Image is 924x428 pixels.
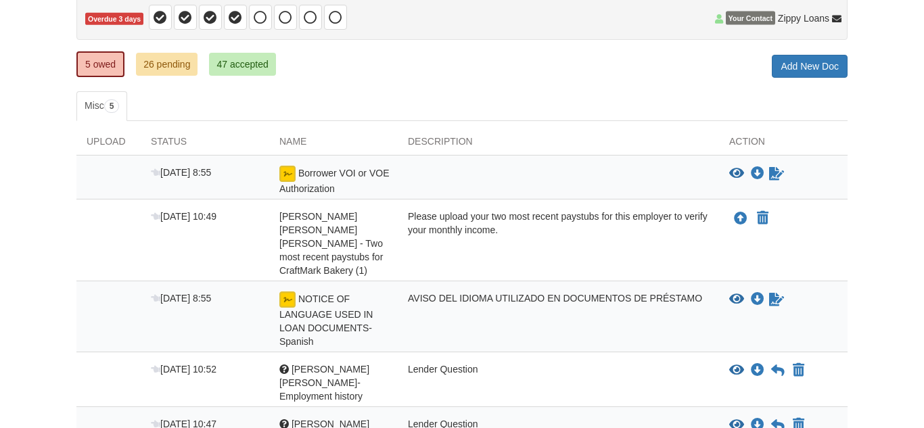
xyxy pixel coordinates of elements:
span: 5 [104,99,120,113]
span: [PERSON_NAME] [PERSON_NAME]- Employment history [279,364,369,402]
button: View NOTICE OF LANGUAGE USED IN LOAN DOCUMENTS-Spanish [729,293,744,306]
span: [DATE] 10:52 [151,364,216,375]
img: esign [279,166,296,182]
span: [PERSON_NAME] [PERSON_NAME] [PERSON_NAME] - Two most recent paystubs for CraftMark Bakery (1) [279,211,383,276]
a: Download Paola A. Diaz Baquero- Employment history [751,365,764,376]
span: Borrower VOI or VOE Authorization [279,168,389,194]
span: [DATE] 8:55 [151,293,211,304]
div: Action [719,135,848,155]
button: Declare Kevin Michael sanchez daza - Two most recent paystubs for CraftMark Bakery (1) not applic... [756,210,770,227]
a: Waiting for your co-borrower to e-sign [768,291,785,308]
span: Your Contact [726,11,775,25]
div: AVISO DEL IDIOMA UTILIZADO EN DOCUMENTOS DE PRÉSTAMO [398,291,719,348]
span: [DATE] 8:55 [151,167,211,178]
a: Misc [76,91,127,121]
span: NOTICE OF LANGUAGE USED IN LOAN DOCUMENTS-Spanish [279,293,373,347]
img: esign [279,291,296,308]
div: Name [269,135,398,155]
span: [DATE] 10:49 [151,211,216,222]
span: Zippy Loans [778,11,829,25]
a: 26 pending [136,53,198,76]
button: Upload Kevin Michael sanchez daza - Two most recent paystubs for CraftMark Bakery (1) [733,210,749,227]
a: 47 accepted [209,53,275,76]
a: Waiting for your co-borrower to e-sign [768,166,785,182]
div: Status [141,135,269,155]
div: Description [398,135,719,155]
button: View Paola A. Diaz Baquero- Employment history [729,364,744,377]
div: Please upload your two most recent paystubs for this employer to verify your monthly income. [398,210,719,277]
button: Declare Paola A. Diaz Baquero- Employment history not applicable [791,362,806,379]
a: Download NOTICE OF LANGUAGE USED IN LOAN DOCUMENTS-Spanish [751,294,764,305]
a: Download Borrower VOI or VOE Authorization [751,168,764,179]
div: Upload [76,135,141,155]
a: Add New Doc [772,55,848,78]
span: Overdue 3 days [85,13,143,26]
div: Lender Question [398,362,719,403]
a: 5 owed [76,51,124,77]
button: View Borrower VOI or VOE Authorization [729,167,744,181]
